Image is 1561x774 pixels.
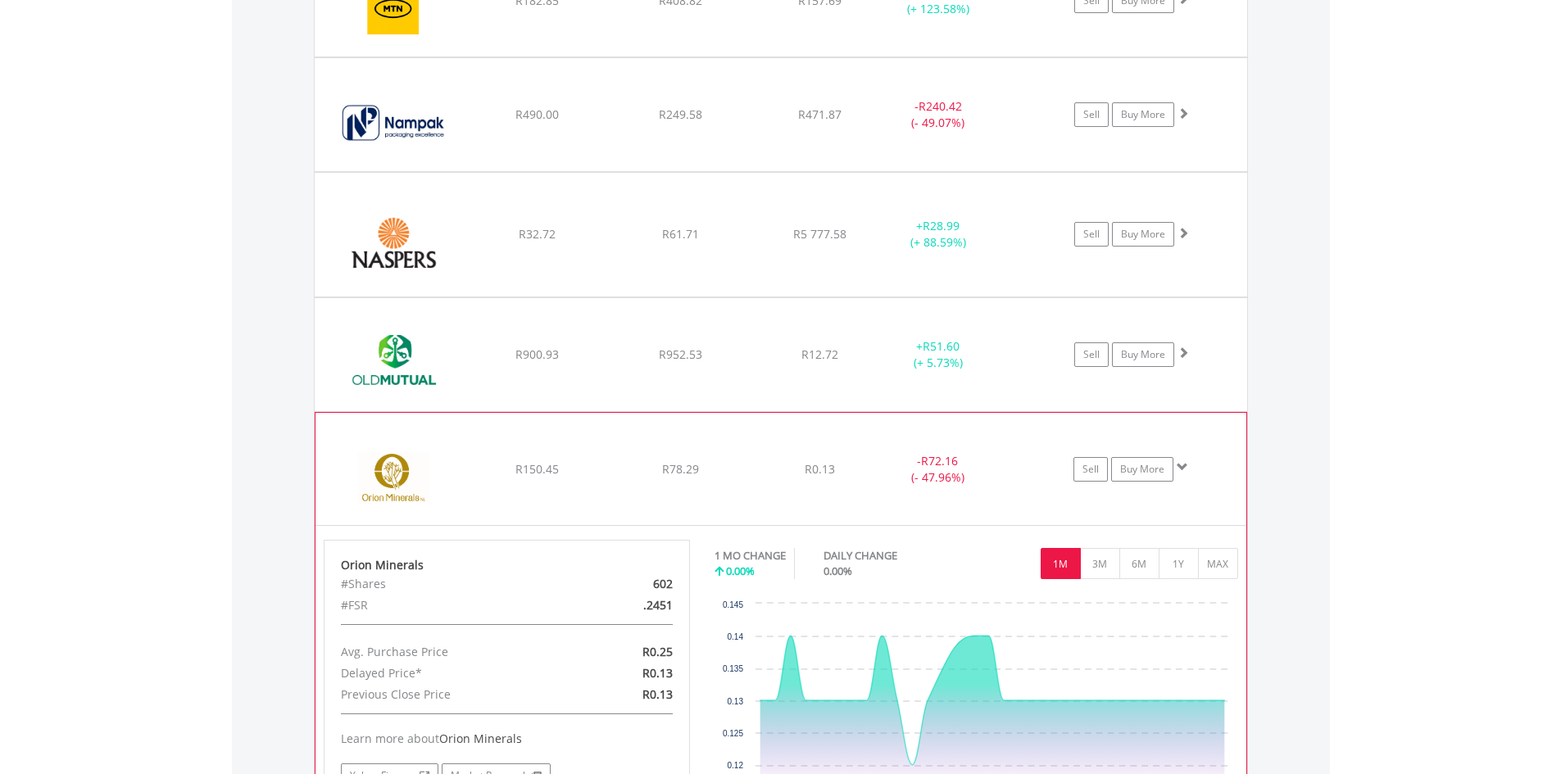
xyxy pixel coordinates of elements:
[801,346,838,362] span: R12.72
[515,346,559,362] span: R900.93
[728,697,744,706] text: 0.13
[876,453,999,486] div: - (- 47.96%)
[824,564,852,578] span: 0.00%
[439,731,522,746] span: Orion Minerals
[921,453,958,468] span: R72.16
[723,729,743,738] text: 0.125
[1074,222,1109,247] a: Sell
[662,461,699,477] span: R78.29
[728,761,744,770] text: 0.12
[1074,102,1109,127] a: Sell
[877,338,1001,371] div: + (+ 5.73%)
[323,193,464,292] img: EQU.ZA.NPN.png
[919,98,962,114] span: R240.42
[793,226,846,242] span: R5 777.58
[1159,548,1199,579] button: 1Y
[798,106,842,122] span: R471.87
[1073,457,1108,482] a: Sell
[877,218,1001,251] div: + (+ 88.59%)
[1041,548,1081,579] button: 1M
[723,600,743,609] text: 0.145
[728,632,744,641] text: 0.14
[805,461,835,477] span: R0.13
[723,664,743,673] text: 0.135
[566,573,685,595] div: 602
[715,548,786,564] div: 1 MO CHANGE
[515,461,559,477] span: R150.45
[1112,342,1174,367] a: Buy More
[923,338,960,354] span: R51.60
[1112,102,1174,127] a: Buy More
[566,595,685,616] div: .2451
[659,346,702,362] span: R952.53
[323,79,464,167] img: EQU.ZA.NPK.png
[329,573,566,595] div: #Shares
[642,665,673,681] span: R0.13
[662,226,699,242] span: R61.71
[329,595,566,616] div: #FSR
[324,433,465,522] img: EQU.ZA.ORN.png
[323,319,464,407] img: EQU.ZA.OMU.png
[329,663,566,684] div: Delayed Price*
[824,548,955,564] div: DAILY CHANGE
[1074,342,1109,367] a: Sell
[341,731,674,747] div: Learn more about
[1198,548,1238,579] button: MAX
[341,557,674,573] div: Orion Minerals
[329,684,566,705] div: Previous Close Price
[1119,548,1159,579] button: 6M
[877,98,1001,131] div: - (- 49.07%)
[519,226,556,242] span: R32.72
[923,218,960,233] span: R28.99
[642,686,673,702] span: R0.13
[642,644,673,659] span: R0.25
[1080,548,1120,579] button: 3M
[659,106,702,122] span: R249.58
[515,106,559,122] span: R490.00
[726,564,755,578] span: 0.00%
[1112,222,1174,247] a: Buy More
[329,641,566,663] div: Avg. Purchase Price
[1111,457,1173,482] a: Buy More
